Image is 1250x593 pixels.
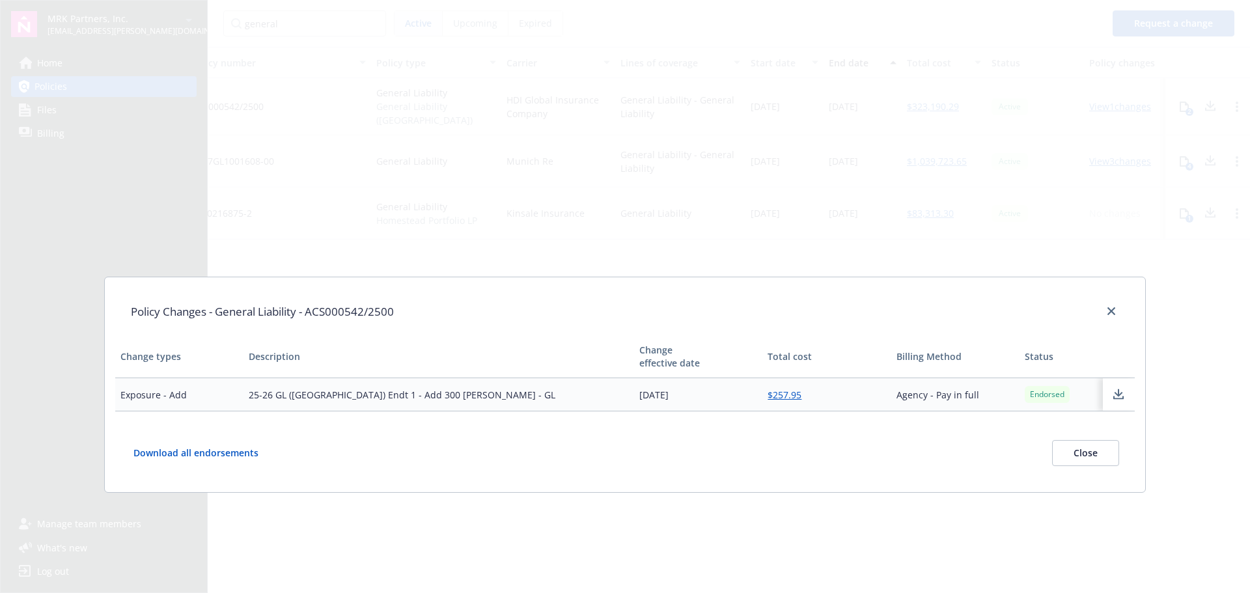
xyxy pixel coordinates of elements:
[1030,389,1064,400] span: Endorsed
[634,378,762,411] td: [DATE]
[131,303,394,320] h1: Policy Changes - General Liability - ACS000542/2500
[891,378,1020,411] td: Agency - Pay in full
[768,389,801,401] a: $257.95
[1104,303,1119,319] a: close
[1020,336,1103,378] th: Status
[634,336,762,378] th: Change
[131,440,279,466] button: Download all endorsements
[762,336,891,378] th: Total cost
[1052,440,1119,466] button: Close
[891,336,1020,378] th: Billing Method
[639,357,757,370] div: effective date
[243,378,634,411] td: 25-26 GL ([GEOGRAPHIC_DATA]) Endt 1 - Add 300 [PERSON_NAME] - GL
[243,336,634,378] th: Description
[115,336,243,378] th: Change types
[115,378,243,411] td: Exposure - Add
